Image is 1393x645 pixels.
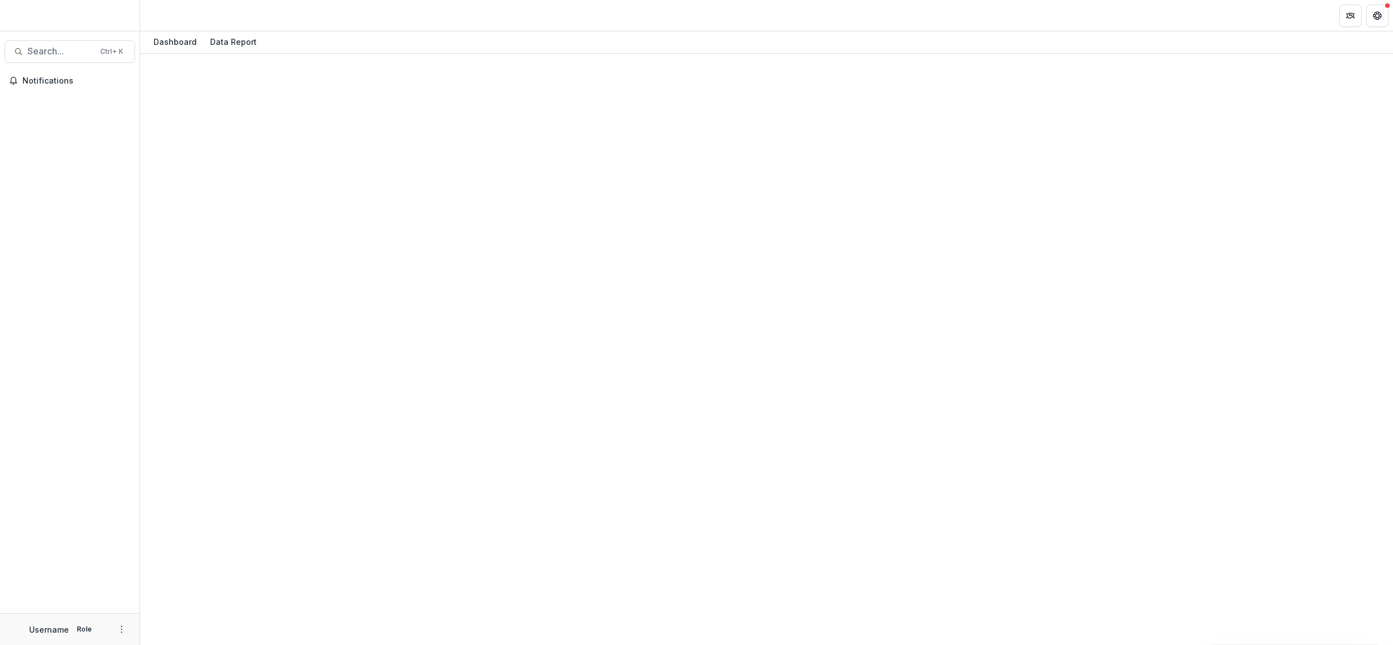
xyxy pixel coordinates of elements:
button: Notifications [4,72,135,90]
p: Role [73,624,95,634]
a: Data Report [206,31,261,53]
div: Data Report [206,34,261,50]
p: Username [29,624,69,635]
span: Search... [27,46,94,57]
button: More [115,623,128,636]
div: Dashboard [149,34,201,50]
a: Dashboard [149,31,201,53]
button: Partners [1339,4,1362,27]
span: Notifications [22,76,131,86]
button: Get Help [1366,4,1389,27]
button: Search... [4,40,135,63]
div: Ctrl + K [98,45,126,58]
